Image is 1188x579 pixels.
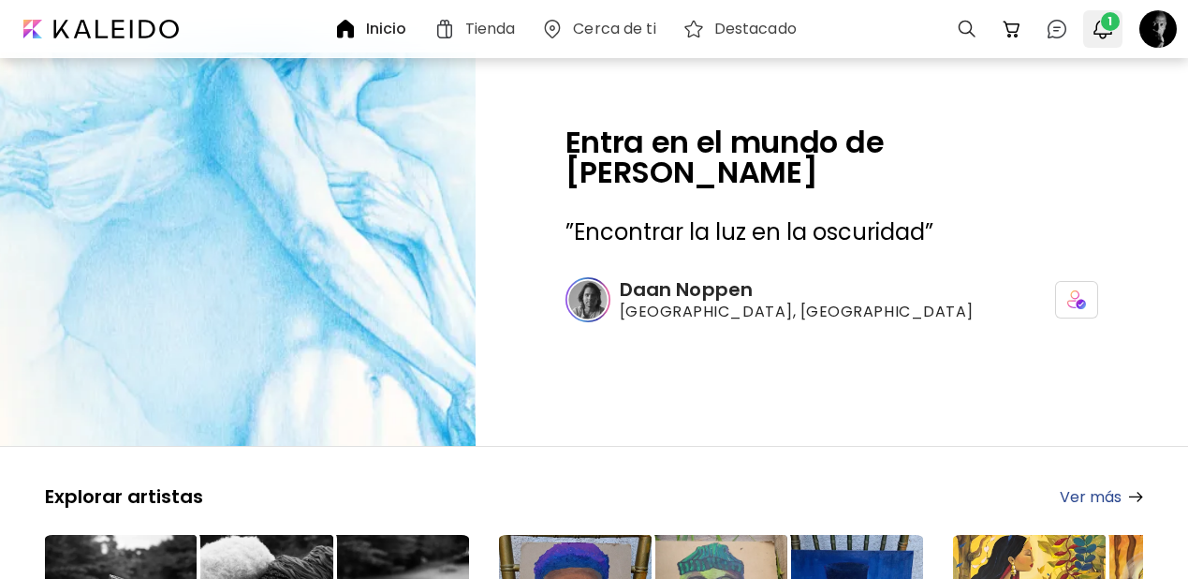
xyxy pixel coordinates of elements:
button: bellIcon1 [1087,13,1119,45]
img: bellIcon [1092,18,1114,40]
h6: Destacado [714,22,797,37]
img: arrow-right [1129,492,1143,502]
h6: Inicio [366,22,407,37]
a: Ver más [1060,485,1143,509]
span: [GEOGRAPHIC_DATA], [GEOGRAPHIC_DATA] [620,302,974,322]
span: 1 [1101,12,1120,31]
a: Destacado [682,18,804,40]
img: chatIcon [1046,18,1068,40]
h6: Daan Noppen [620,277,974,302]
a: Daan Noppen[GEOGRAPHIC_DATA], [GEOGRAPHIC_DATA]icon [565,277,1098,322]
h2: Entra en el mundo de [PERSON_NAME] [565,127,1098,187]
img: cart [1001,18,1023,40]
h3: ” ” [565,217,1098,247]
h5: Explorar artistas [45,484,203,509]
h6: Cerca de ti [573,22,655,37]
a: Cerca de ti [541,18,663,40]
img: icon [1067,290,1086,309]
a: Tienda [433,18,523,40]
span: Encontrar la luz en la oscuridad [574,216,925,247]
a: Inicio [334,18,415,40]
h6: Tienda [465,22,516,37]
